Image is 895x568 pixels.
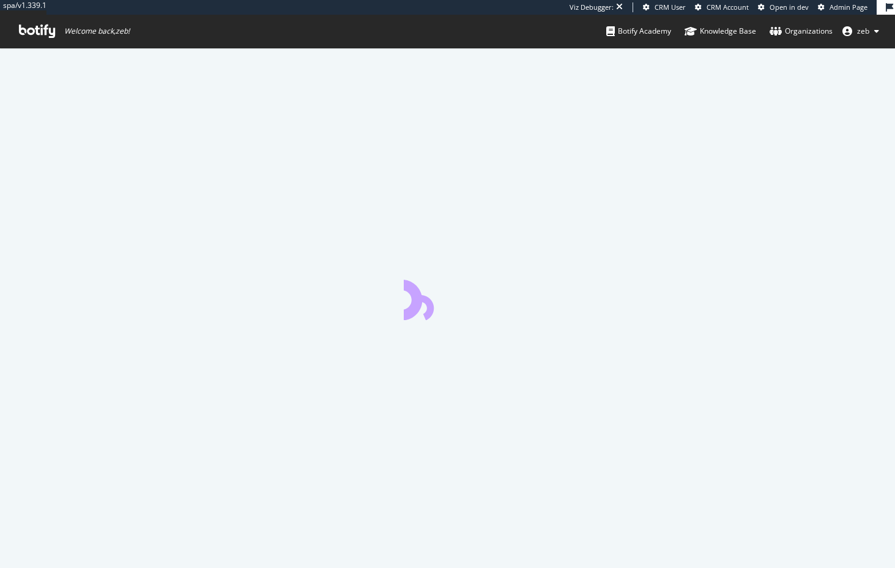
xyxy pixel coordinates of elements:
span: Welcome back, zeb ! [64,26,130,36]
a: CRM Account [695,2,749,12]
a: Admin Page [818,2,867,12]
a: Open in dev [758,2,809,12]
button: zeb [833,21,889,41]
a: CRM User [643,2,686,12]
a: Knowledge Base [685,15,756,48]
span: zeb [857,26,869,36]
div: Organizations [770,25,833,37]
a: Organizations [770,15,833,48]
div: Viz Debugger: [570,2,614,12]
div: Botify Academy [606,25,671,37]
span: CRM Account [707,2,749,12]
div: Knowledge Base [685,25,756,37]
div: animation [404,276,492,320]
span: CRM User [655,2,686,12]
span: Open in dev [770,2,809,12]
a: Botify Academy [606,15,671,48]
span: Admin Page [830,2,867,12]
